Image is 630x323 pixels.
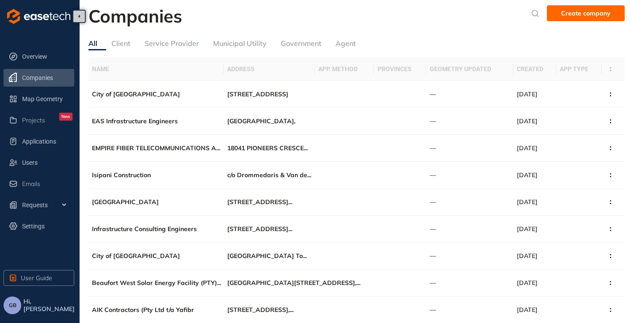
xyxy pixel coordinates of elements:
span: [GEOGRAPHIC_DATA][STREET_ADDRESS], [227,279,356,287]
span: 18041 PIONEERS CRESCE [227,144,304,152]
span: ... [217,279,221,287]
div: Isipani Construction [92,171,220,179]
span: Beaufort West Solar Energy Facility (PTY) [92,279,217,287]
div: 3rd Floor, 155 West Street, Sandton, 2196 [227,279,311,287]
span: ... [216,144,220,152]
span: GB [9,302,16,308]
span: — [430,144,436,152]
span: [GEOGRAPHIC_DATA] To [227,252,303,260]
span: Emails [22,180,40,188]
button: Create company [547,5,625,21]
h2: Companies [88,5,182,27]
span: ... [307,171,311,179]
div: Service Provider [145,38,199,49]
span: ... [304,144,308,152]
div: c/o Drommedaris & Van der Stel Streets, Dal Josaphat, Paarl, 7646 South Africa [227,171,311,179]
span: ... [288,225,292,233]
th: name [88,57,224,81]
div: Municipal Utility [213,38,267,49]
span: [DATE] [517,144,538,152]
span: [DATE] [517,279,538,287]
span: [DATE] [517,90,538,98]
span: ... [290,306,294,314]
th: created [513,57,556,81]
span: Create company [561,8,611,18]
th: Provinces [374,57,426,81]
span: [STREET_ADDRESS] [227,198,288,206]
div: Suite 303, The Landing, [227,118,311,125]
span: ... [303,252,307,260]
div: New [59,113,73,121]
div: Cape Town Civic Centre Tower Block17 [227,252,311,260]
span: Settings [22,217,73,235]
div: City of [GEOGRAPHIC_DATA] [92,252,220,260]
div: Infrastructure Consulting Engineers [92,225,220,233]
span: [DATE] [517,117,538,125]
span: Requests [22,196,73,214]
th: app type [556,57,602,81]
span: Hi, [PERSON_NAME] [23,298,76,313]
span: — [430,117,436,125]
span: [DATE] [517,306,538,314]
img: logo [7,9,70,24]
div: 20 Hotel Street Persequor Park, Crestway Office Park, Block D 1st Floor [227,225,311,233]
div: BREEDE VALLEY MUNICIPALITY [92,198,220,206]
div: 30 Baring Street, Worcester, Western Cape 6849, South Africa, Private Bag X3046 [227,198,311,206]
span: EMPIRE FIBER TELECOMMUNICATIONS A [92,144,216,152]
span: [DATE] [517,171,538,179]
div: All [88,38,97,49]
span: [DATE] [517,252,538,260]
div: Government [281,38,321,49]
span: User Guide [21,273,52,283]
div: City of [GEOGRAPHIC_DATA] [92,91,220,98]
span: [DATE] [517,225,538,233]
th: Geometry updated [426,57,513,81]
div: EMPIRE FIBER TELECOMMUNICATIONS AND PROJECTS [92,144,220,152]
th: address [224,57,315,81]
span: c/o Drommedaris & Van de [227,171,307,179]
span: [DATE] [517,198,538,206]
span: — [430,90,436,98]
span: Companies [22,69,73,87]
span: ... [288,198,292,206]
div: 100 West Street, Sandton, Johannesburg, Gauteng, 2196 [227,306,311,314]
th: App. method [315,57,374,81]
span: — [430,171,436,179]
div: EAS Infrastructure Engineers [92,118,220,125]
span: Projects [22,117,45,124]
button: GB [4,296,21,314]
div: 1 Bridle Way, Royal Ascot [227,91,311,98]
span: [STREET_ADDRESS] [227,225,288,233]
span: — [430,306,436,314]
button: User Guide [4,270,74,286]
span: Users [22,154,73,171]
span: — [430,198,436,206]
div: 18041 PIONEERS CRESCENT, CANDLEWOOD ESTATE, MIDSTREAM, GAUTENG 1692 [227,144,311,152]
div: Client [111,38,130,49]
span: — [430,279,436,287]
span: Map Geometry [22,90,73,108]
span: Overview [22,48,73,65]
span: [STREET_ADDRESS], [227,306,290,314]
span: Applications [22,133,73,150]
div: Agent [336,38,356,49]
span: — [430,225,436,233]
div: Beaufort West Solar Energy Facility (PTY) Ltd [92,279,220,287]
span: — [430,252,436,260]
div: AIK Contractors (Pty Ltd t/a Yafibr [92,306,220,314]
